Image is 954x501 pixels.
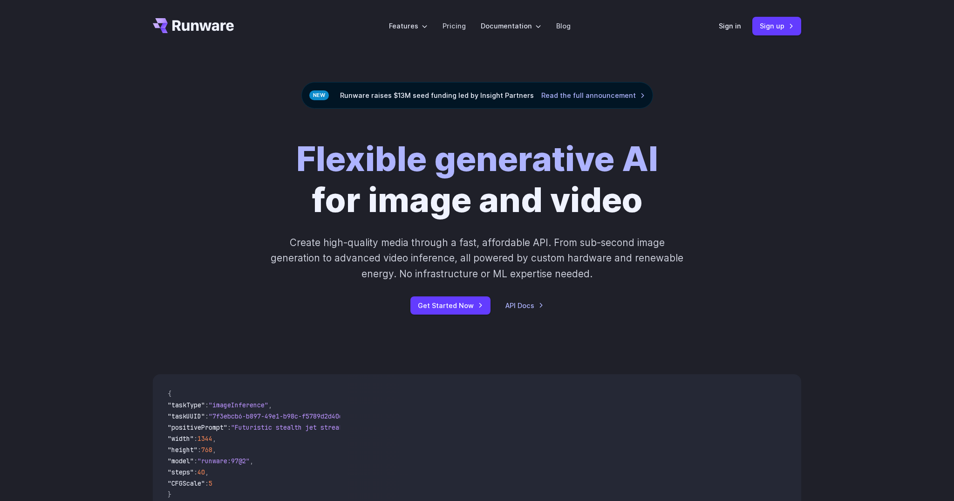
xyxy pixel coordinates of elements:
[209,479,212,487] span: 5
[719,21,741,31] a: Sign in
[227,423,231,432] span: :
[194,468,198,476] span: :
[168,423,227,432] span: "positivePrompt"
[168,390,171,398] span: {
[410,296,491,315] a: Get Started Now
[168,479,205,487] span: "CFGScale"
[270,235,685,281] p: Create high-quality media through a fast, affordable API. From sub-second image generation to adv...
[194,457,198,465] span: :
[168,412,205,420] span: "taskUUID"
[209,401,268,409] span: "imageInference"
[168,468,194,476] span: "steps"
[231,423,570,432] span: "Futuristic stealth jet streaking through a neon-lit cityscape with glowing purple exhaust"
[205,401,209,409] span: :
[198,434,212,443] span: 1344
[168,434,194,443] span: "width"
[194,434,198,443] span: :
[212,446,216,454] span: ,
[205,412,209,420] span: :
[250,457,253,465] span: ,
[168,446,198,454] span: "height"
[209,412,350,420] span: "7f3ebcb6-b897-49e1-b98c-f5789d2d40d7"
[198,446,201,454] span: :
[296,138,658,179] strong: Flexible generative AI
[481,21,541,31] label: Documentation
[268,401,272,409] span: ,
[205,479,209,487] span: :
[556,21,571,31] a: Blog
[212,434,216,443] span: ,
[153,18,234,33] a: Go to /
[301,82,653,109] div: Runware raises $13M seed funding led by Insight Partners
[389,21,428,31] label: Features
[168,490,171,499] span: }
[198,457,250,465] span: "runware:97@2"
[296,138,658,220] h1: for image and video
[168,457,194,465] span: "model"
[505,300,544,311] a: API Docs
[198,468,205,476] span: 40
[541,90,645,101] a: Read the full announcement
[201,446,212,454] span: 768
[205,468,209,476] span: ,
[443,21,466,31] a: Pricing
[168,401,205,409] span: "taskType"
[752,17,801,35] a: Sign up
